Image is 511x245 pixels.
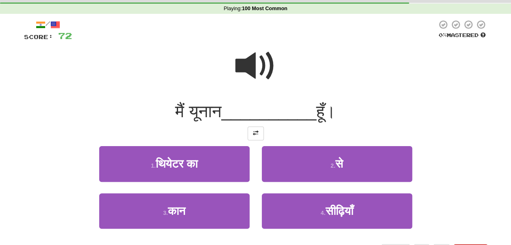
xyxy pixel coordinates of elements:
div: / [24,20,72,30]
div: Mastered [437,32,487,39]
button: 2.से [262,146,412,182]
small: 1 . [151,162,156,169]
span: __________ [222,102,317,121]
button: Toggle translation (alt+t) [248,127,264,140]
span: मैं यूनान [175,102,222,121]
span: कान [168,205,185,217]
span: सीढ़ियाँ [325,205,353,217]
span: से [335,157,343,170]
span: 72 [58,31,72,41]
span: थियेटर का [156,157,198,170]
span: हूँ। [316,102,336,121]
small: 2 . [331,162,335,169]
button: 1.थियेटर का [99,146,250,182]
strong: 100 Most Common [242,6,287,11]
small: 4 . [321,210,326,216]
button: 3.कान [99,193,250,229]
span: Score: [24,33,53,40]
button: 4.सीढ़ियाँ [262,193,412,229]
small: 3 . [163,210,168,216]
span: 0 % [439,32,447,38]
